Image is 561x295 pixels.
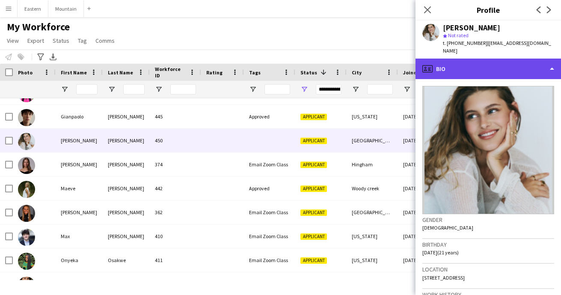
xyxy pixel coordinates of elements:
div: [PERSON_NAME] [103,129,150,152]
div: [US_STATE] [347,224,398,248]
div: Onyeka [56,248,103,272]
span: Applicant [300,138,327,144]
div: Email Zoom Class [244,248,295,272]
img: Max Fitzsimons [18,229,35,246]
input: City Filter Input [367,84,393,94]
img: Marley McCall [18,205,35,222]
h3: Gender [422,216,554,224]
div: [DATE] [398,201,449,224]
div: Email Zoom Class [244,224,295,248]
div: [PERSON_NAME] [103,105,150,128]
span: | [EMAIL_ADDRESS][DOMAIN_NAME] [443,40,551,54]
span: Applicant [300,186,327,192]
button: Eastern [18,0,48,17]
img: Onyeka Osakwe [18,253,35,270]
button: Open Filter Menu [300,86,308,93]
span: Status [53,37,69,44]
span: View [7,37,19,44]
h3: Location [422,265,554,273]
a: View [3,35,22,46]
div: [PERSON_NAME] [56,153,103,176]
span: t. [PHONE_NUMBER] [443,40,487,46]
app-action-btn: Advanced filters [36,52,46,62]
div: 442 [150,177,201,200]
span: First Name [61,69,87,76]
span: [DEMOGRAPHIC_DATA] [422,224,473,231]
div: 411 [150,248,201,272]
img: Rheanna Sorenson [18,277,35,294]
div: [DATE] [398,129,449,152]
img: Crew avatar or photo [422,86,554,214]
div: Max [56,224,103,248]
button: Open Filter Menu [108,86,116,93]
span: Comms [95,37,115,44]
span: Applicant [300,209,327,216]
span: Applicant [300,162,327,168]
span: Tags [249,69,261,76]
div: [US_STATE] [347,105,398,128]
span: [DATE] (21 years) [422,249,459,256]
span: Tag [78,37,87,44]
h3: Birthday [422,241,554,248]
img: Gianpaolo Ruiz Jones [18,109,35,126]
div: 374 [150,153,201,176]
div: Email Zoom Class [244,201,295,224]
span: Not rated [448,32,469,38]
a: Status [49,35,73,46]
div: Gianpaolo [56,105,103,128]
div: [GEOGRAPHIC_DATA] [347,129,398,152]
button: Open Filter Menu [249,86,257,93]
span: Rating [206,69,223,76]
button: Open Filter Menu [352,86,359,93]
h3: Profile [416,4,561,15]
button: Mountain [48,0,84,17]
div: Osakwe [103,248,150,272]
span: Status [300,69,317,76]
div: Woody creek [347,177,398,200]
div: 410 [150,224,201,248]
div: [US_STATE] [347,248,398,272]
span: Photo [18,69,33,76]
button: Open Filter Menu [155,86,163,93]
div: Bio [416,59,561,79]
div: [PERSON_NAME] [103,153,150,176]
div: [GEOGRAPHIC_DATA] [347,201,398,224]
div: 445 [150,105,201,128]
div: 362 [150,201,201,224]
div: [DATE] [398,224,449,248]
a: Export [24,35,47,46]
input: Tags Filter Input [264,84,290,94]
input: First Name Filter Input [76,84,98,94]
div: Email Zoom Class [244,153,295,176]
input: Workforce ID Filter Input [170,84,196,94]
button: Open Filter Menu [403,86,411,93]
span: Applicant [300,233,327,240]
app-action-btn: Export XLSX [48,52,58,62]
span: My Workforce [7,21,70,33]
span: Workforce ID [155,66,186,79]
div: [PERSON_NAME] [56,201,103,224]
span: Applicant [300,257,327,264]
div: Maeve [56,177,103,200]
div: [DATE] [398,248,449,272]
div: [PERSON_NAME] [103,177,150,200]
span: Export [27,37,44,44]
a: Tag [74,35,90,46]
span: City [352,69,362,76]
span: Applicant [300,114,327,120]
div: Hingham [347,153,398,176]
span: [STREET_ADDRESS] [422,274,465,281]
div: [DATE] [398,177,449,200]
div: [DATE] [398,153,449,176]
div: Approved [244,105,295,128]
div: [PERSON_NAME] [443,24,500,32]
div: [PERSON_NAME] [103,201,150,224]
a: Comms [92,35,118,46]
span: Last Name [108,69,133,76]
img: Maeve Sheehan [18,181,35,198]
img: Julia Glennon [18,157,35,174]
img: Hannah Taylor [18,133,35,150]
span: Joined [403,69,420,76]
div: [PERSON_NAME] [103,224,150,248]
div: Approved [244,177,295,200]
